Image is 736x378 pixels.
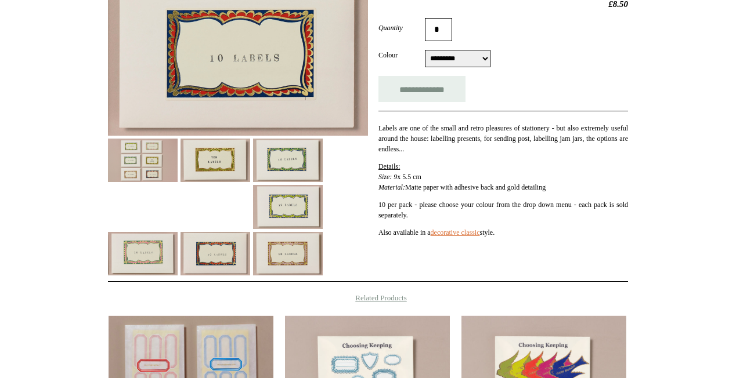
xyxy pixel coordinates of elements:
p: Labels are one of the small and retro pleasures of stationery - but also extremely useful around ... [378,123,628,154]
p: Also available in a style. [378,227,628,238]
img: Choosing Keeping Gold Foiled Traditional Decorative Labels [108,139,178,182]
label: Colour [378,50,425,60]
em: Size: 9 [378,173,397,181]
label: Quantity [378,23,425,33]
p: 10 per pack - please choose your colour from the drop down menu - each pack is sold separately. [378,199,628,220]
img: Choosing Keeping Gold Foiled Traditional Decorative Labels [253,139,323,182]
p: x 5.5 cm Matte paper with adhesive back and gold detailing [378,161,628,192]
img: Choosing Keeping Gold Foiled Traditional Decorative Labels [253,185,323,228]
img: Choosing Keeping Gold Foiled Traditional Decorative Labels [108,232,178,275]
img: Choosing Keeping Gold Foiled Traditional Decorative Labels [181,232,250,275]
a: decorative classic [431,228,480,237]
img: Choosing Keeping Gold Foiled Traditional Decorative Labels [253,232,323,275]
em: Material: [378,183,405,191]
img: Choosing Keeping Gold Foiled Traditional Decorative Labels [181,139,250,182]
span: Details: [378,162,400,170]
h4: Related Products [78,293,658,303]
